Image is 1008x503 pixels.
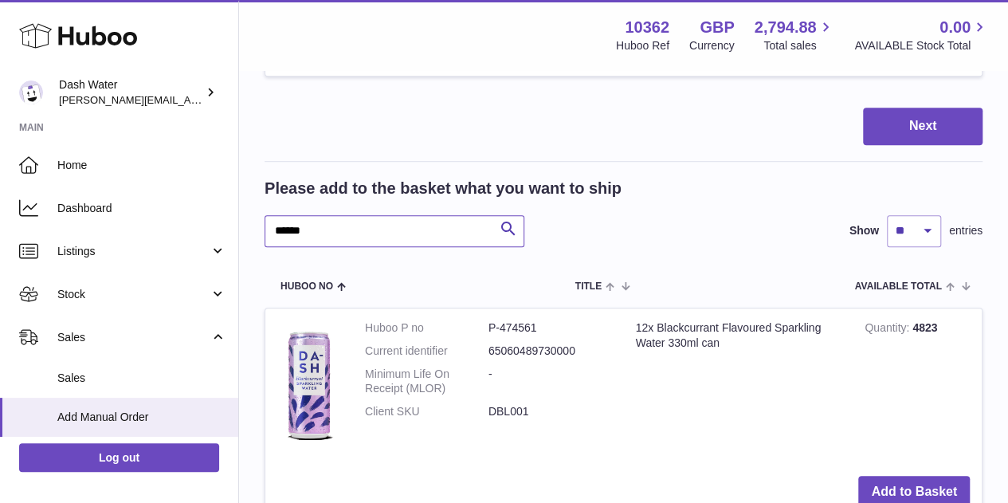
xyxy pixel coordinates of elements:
[277,320,341,448] img: 12x Blackcurrant Flavoured Sparkling Water 330ml can
[365,367,488,397] dt: Minimum Life On Receipt (MLOR)
[575,281,602,292] span: Title
[488,344,612,359] dd: 65060489730000
[700,17,734,38] strong: GBP
[57,330,210,345] span: Sales
[624,308,853,464] td: 12x Blackcurrant Flavoured Sparkling Water 330ml can
[855,281,942,292] span: AVAILABLE Total
[616,38,669,53] div: Huboo Ref
[365,320,488,336] dt: Huboo P no
[19,443,219,472] a: Log out
[854,17,989,53] a: 0.00 AVAILABLE Stock Total
[57,244,210,259] span: Listings
[689,38,735,53] div: Currency
[863,108,983,145] button: Next
[57,371,226,386] span: Sales
[853,308,982,464] td: 4823
[59,93,320,106] span: [PERSON_NAME][EMAIL_ADDRESS][DOMAIN_NAME]
[939,17,971,38] span: 0.00
[280,281,333,292] span: Huboo no
[57,158,226,173] span: Home
[365,344,488,359] dt: Current identifier
[488,320,612,336] dd: P-474561
[59,77,202,108] div: Dash Water
[488,404,612,419] dd: DBL001
[57,201,226,216] span: Dashboard
[865,321,912,338] strong: Quantity
[488,367,612,397] dd: -
[949,223,983,238] span: entries
[755,17,817,38] span: 2,794.88
[763,38,834,53] span: Total sales
[365,404,488,419] dt: Client SKU
[849,223,879,238] label: Show
[854,38,989,53] span: AVAILABLE Stock Total
[57,287,210,302] span: Stock
[755,17,835,53] a: 2,794.88 Total sales
[19,81,43,104] img: james@dash-water.com
[625,17,669,38] strong: 10362
[57,410,226,425] span: Add Manual Order
[265,178,622,199] h2: Please add to the basket what you want to ship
